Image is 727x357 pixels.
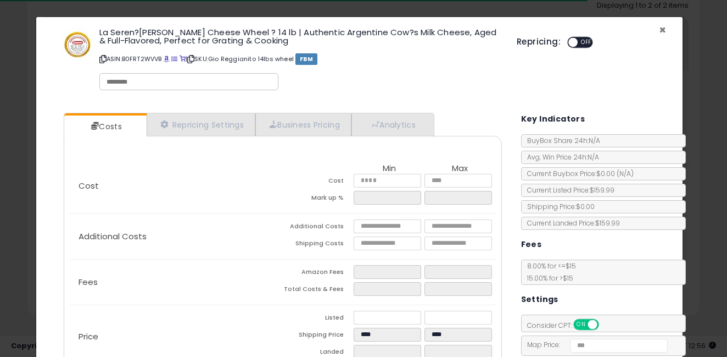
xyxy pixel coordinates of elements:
h3: La Seren?[PERSON_NAME] Cheese Wheel ? 14 lb | Authentic Argentine Cow?s Milk Cheese, Aged & Full-... [99,28,500,45]
span: Map Price: [522,340,668,349]
a: BuyBox page [164,54,170,63]
span: × [659,22,666,38]
th: Max [424,164,495,174]
td: Listed [283,311,354,328]
a: Costs [64,116,146,138]
h5: Key Indicators [521,112,585,126]
p: Fees [70,278,283,287]
p: Cost [70,182,283,190]
h5: Settings [521,293,558,306]
td: Cost [283,174,354,191]
p: ASIN: B0FRT2WVVB | SKU: Gio Reggianito 14lbs wheel [99,50,500,68]
p: Price [70,332,283,341]
span: 15.00 % for > $15 [522,273,573,283]
p: Additional Costs [70,232,283,241]
td: Shipping Costs [283,237,354,254]
td: Mark up % [283,191,354,208]
span: FBM [295,53,317,65]
img: 51Ksqqsl+jL._SL60_.jpg [61,28,94,61]
span: Current Listed Price: $159.99 [522,185,614,195]
span: OFF [578,38,595,47]
td: Total Costs & Fees [283,282,354,299]
td: Additional Costs [283,219,354,237]
span: BuyBox Share 24h: N/A [522,136,600,145]
td: Amazon Fees [283,265,354,282]
a: Your listing only [180,54,186,63]
span: ( N/A ) [617,169,634,178]
span: Current Buybox Price: [522,169,634,178]
a: All offer listings [171,54,177,63]
td: Shipping Price [283,328,354,345]
span: Avg. Win Price 24h: N/A [522,152,599,162]
span: OFF [597,320,614,329]
span: Current Landed Price: $159.99 [522,218,620,228]
span: Consider CPT: [522,321,613,330]
span: $0.00 [596,169,634,178]
span: Shipping Price: $0.00 [522,202,595,211]
h5: Repricing: [517,37,561,46]
h5: Fees [521,238,542,251]
span: 8.00 % for <= $15 [522,261,576,283]
th: Min [354,164,424,174]
a: Business Pricing [255,113,351,136]
span: ON [574,320,588,329]
a: Repricing Settings [147,113,255,136]
a: Analytics [351,113,433,136]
